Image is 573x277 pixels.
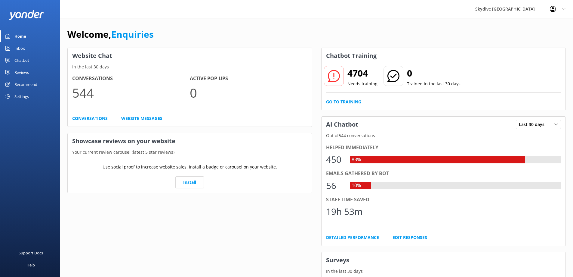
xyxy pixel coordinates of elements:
p: Needs training [347,80,377,87]
span: Last 30 days [519,121,548,128]
a: Install [175,176,204,188]
div: 10% [350,182,362,190]
div: Reviews [14,66,29,78]
h3: Showcase reviews on your website [68,133,312,149]
div: 83% [350,156,362,164]
a: Website Messages [121,115,162,122]
p: Use social proof to increase website sales. Install a badge or carousel on your website. [103,164,277,170]
div: Staff time saved [326,196,561,204]
div: Inbox [14,42,25,54]
h3: AI Chatbot [322,117,363,132]
h4: Conversations [72,75,190,83]
div: Settings [14,90,29,102]
h2: 4704 [347,66,377,80]
div: Chatbot [14,54,29,66]
h3: Chatbot Training [322,48,381,64]
p: In the last 30 days [322,268,566,275]
h1: Welcome, [67,27,154,42]
a: Edit Responses [393,234,427,241]
img: yonder-white-logo.png [9,10,44,20]
div: Home [14,30,26,42]
div: 56 [326,178,344,193]
h2: 0 [407,66,461,80]
a: Go to Training [326,99,361,105]
div: Recommend [14,78,37,90]
h3: Surveys [322,252,566,268]
a: Detailed Performance [326,234,379,241]
div: Help [26,259,35,271]
div: 19h 53m [326,204,363,219]
p: 0 [190,83,307,103]
p: 544 [72,83,190,103]
p: In the last 30 days [68,64,312,70]
div: Support Docs [19,247,43,259]
div: Emails gathered by bot [326,170,561,178]
h4: Active Pop-ups [190,75,307,83]
p: Out of 544 conversations [322,132,566,139]
p: Your current review carousel (latest 5 star reviews) [68,149,312,156]
a: Conversations [72,115,108,122]
h3: Website Chat [68,48,312,64]
div: 450 [326,152,344,167]
div: Helped immediately [326,144,561,152]
a: Enquiries [111,28,154,40]
p: Trained in the last 30 days [407,80,461,87]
